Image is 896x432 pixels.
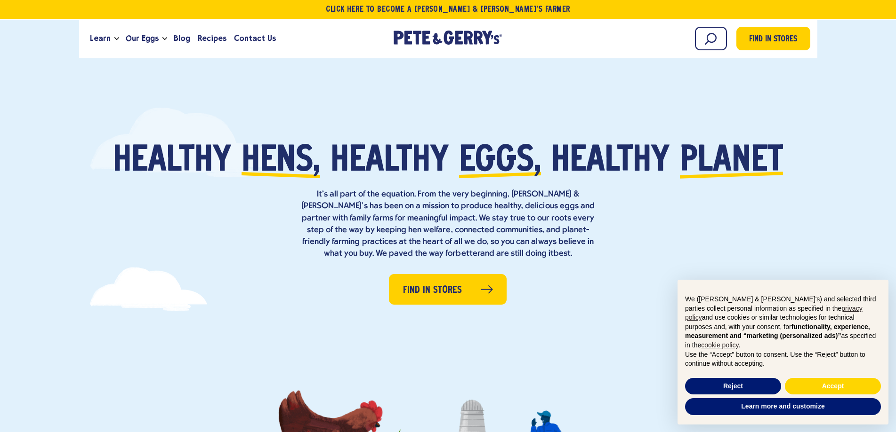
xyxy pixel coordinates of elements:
a: Blog [170,26,194,51]
p: Use the “Accept” button to consent. Use the “Reject” button to continue without accepting. [685,350,881,369]
a: Find in Stores [389,274,507,305]
span: Learn [90,32,111,44]
button: Learn more and customize [685,398,881,415]
span: Recipes [198,32,226,44]
a: cookie policy [701,341,738,349]
button: Accept [785,378,881,395]
a: Contact Us [230,26,280,51]
p: We ([PERSON_NAME] & [PERSON_NAME]'s) and selected third parties collect personal information as s... [685,295,881,350]
button: Open the dropdown menu for Our Eggs [162,37,167,40]
span: Find in Stores [749,33,797,46]
span: Healthy [113,144,231,179]
strong: better [456,249,480,258]
span: healthy [331,144,449,179]
button: Reject [685,378,781,395]
button: Open the dropdown menu for Learn [114,37,119,40]
a: Our Eggs [122,26,162,51]
span: planet [680,144,783,179]
span: Our Eggs [126,32,159,44]
span: eggs, [459,144,541,179]
a: Recipes [194,26,230,51]
span: Blog [174,32,190,44]
p: It’s all part of the equation. From the very beginning, [PERSON_NAME] & [PERSON_NAME]’s has been ... [298,189,599,259]
a: Find in Stores [736,27,810,50]
a: Learn [86,26,114,51]
span: healthy [551,144,670,179]
input: Search [695,27,727,50]
span: Find in Stores [403,283,462,298]
span: hens, [242,144,320,179]
span: Contact Us [234,32,276,44]
strong: best [554,249,571,258]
